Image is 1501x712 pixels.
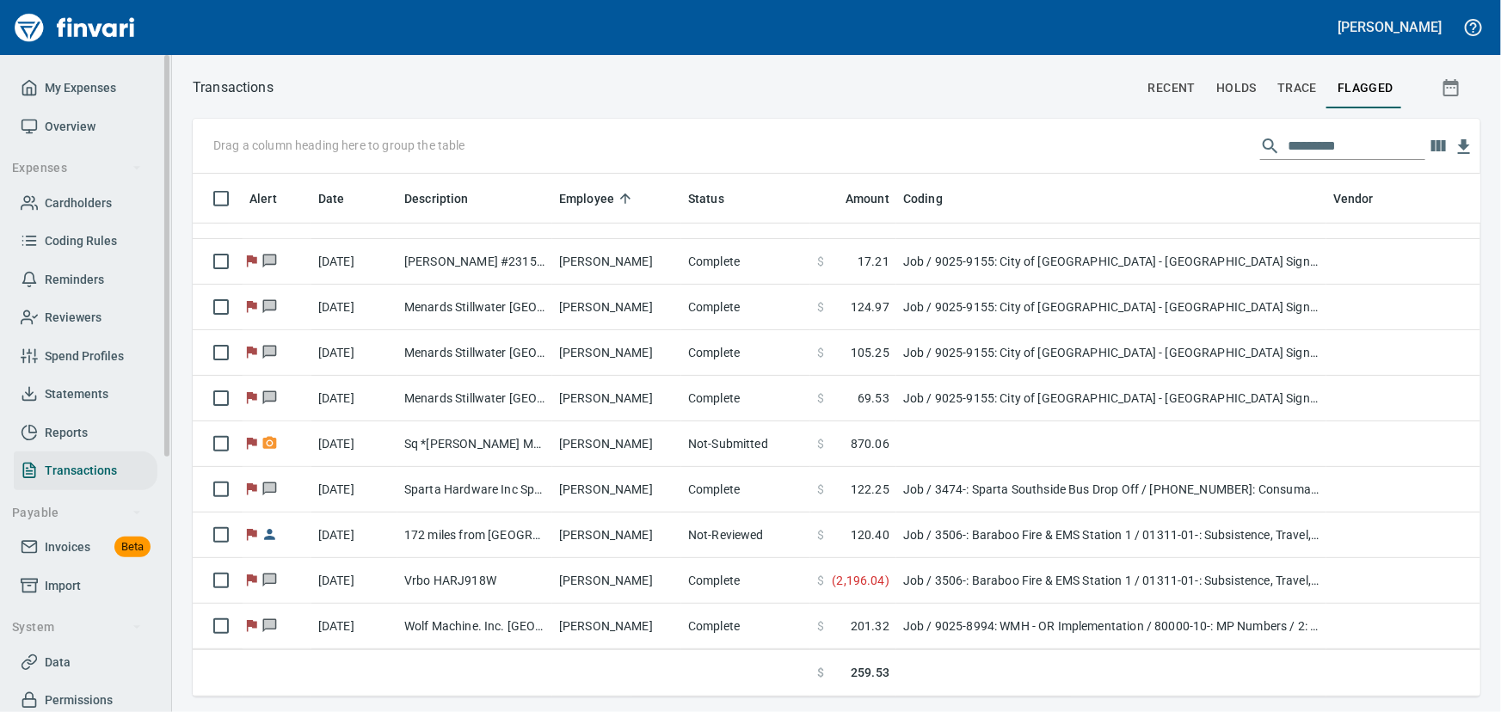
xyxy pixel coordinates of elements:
[243,255,261,267] span: Flagged
[896,376,1326,421] td: Job / 9025-9155: City of [GEOGRAPHIC_DATA] - [GEOGRAPHIC_DATA] Sign / 03130-10-: Forming Material...
[243,574,261,586] span: Flagged
[318,188,345,209] span: Date
[552,604,681,649] td: [PERSON_NAME]
[397,513,552,558] td: 172 miles from [GEOGRAPHIC_DATA] to [GEOGRAPHIC_DATA]
[552,467,681,513] td: [PERSON_NAME]
[1334,14,1446,40] button: [PERSON_NAME]
[397,467,552,513] td: Sparta Hardware Inc Sparta WI
[559,188,637,209] span: Employee
[851,617,889,635] span: 201.32
[681,604,810,649] td: Complete
[5,611,149,643] button: System
[851,526,889,543] span: 120.40
[45,230,117,252] span: Coding Rules
[688,188,724,209] span: Status
[552,285,681,330] td: [PERSON_NAME]
[817,526,824,543] span: $
[896,513,1326,558] td: Job / 3506-: Baraboo Fire & EMS Station 1 / 01311-01-: Subsistence, Travel, & Lodging Reimbursabl...
[552,558,681,604] td: [PERSON_NAME]
[817,664,824,682] span: $
[817,253,824,270] span: $
[12,157,142,179] span: Expenses
[213,137,465,154] p: Drag a column heading here to group the table
[397,604,552,649] td: Wolf Machine. Inc. [GEOGRAPHIC_DATA] WI
[552,330,681,376] td: [PERSON_NAME]
[858,253,889,270] span: 17.21
[846,188,889,209] span: Amount
[193,77,274,98] nav: breadcrumb
[896,330,1326,376] td: Job / 9025-9155: City of [GEOGRAPHIC_DATA] - [GEOGRAPHIC_DATA] Sign / 03130-10-: Forming Material...
[896,604,1326,649] td: Job / 9025-8994: WMH - OR Implementation / 80000-10-: MP Numbers / 2: Material
[45,116,95,138] span: Overview
[14,69,157,107] a: My Expenses
[397,239,552,285] td: [PERSON_NAME] #2315 Stillwater [GEOGRAPHIC_DATA]
[14,414,157,452] a: Reports
[45,690,113,711] span: Permissions
[552,421,681,467] td: [PERSON_NAME]
[1338,18,1442,36] h5: [PERSON_NAME]
[903,188,965,209] span: Coding
[851,298,889,316] span: 124.97
[896,239,1326,285] td: Job / 9025-9155: City of [GEOGRAPHIC_DATA] - [GEOGRAPHIC_DATA] Sign / 10990-48-: Exterior Signs M...
[45,460,117,482] span: Transactions
[681,558,810,604] td: Complete
[261,620,279,631] span: Has messages
[45,384,108,405] span: Statements
[243,529,261,540] span: Flagged
[832,572,889,589] span: ( 2,196.04 )
[193,77,274,98] p: Transactions
[311,467,397,513] td: [DATE]
[249,188,299,209] span: Alert
[45,652,71,673] span: Data
[896,558,1326,604] td: Job / 3506-: Baraboo Fire & EMS Station 1 / 01311-01-: Subsistence, Travel, & Lodging Reimbursabl...
[45,307,102,328] span: Reviewers
[311,513,397,558] td: [DATE]
[552,513,681,558] td: [PERSON_NAME]
[817,572,824,589] span: $
[311,558,397,604] td: [DATE]
[249,188,277,209] span: Alert
[14,184,157,223] a: Cardholders
[45,537,90,558] span: Invoices
[5,152,149,184] button: Expenses
[14,222,157,261] a: Coding Rules
[1425,133,1451,159] button: Choose columns to display
[45,193,112,214] span: Cardholders
[261,301,279,312] span: Has messages
[1338,77,1393,99] span: flagged
[243,620,261,631] span: Flagged
[896,467,1326,513] td: Job / 3474-: Sparta Southside Bus Drop Off / [PHONE_NUMBER]: Consumable Tools & Accessories - Gen...
[243,301,261,312] span: Flagged
[1333,188,1374,209] span: Vendor
[45,346,124,367] span: Spend Profiles
[1333,188,1396,209] span: Vendor
[318,188,367,209] span: Date
[681,421,810,467] td: Not-Submitted
[10,7,139,48] img: Finvari
[552,376,681,421] td: [PERSON_NAME]
[261,347,279,358] span: Has messages
[14,567,157,605] a: Import
[817,435,824,452] span: $
[851,344,889,361] span: 105.25
[823,188,889,209] span: Amount
[243,347,261,358] span: Flagged
[397,285,552,330] td: Menards Stillwater [GEOGRAPHIC_DATA] [GEOGRAPHIC_DATA] [GEOGRAPHIC_DATA]
[817,344,824,361] span: $
[851,664,889,682] span: 259.53
[1216,77,1257,99] span: holds
[397,376,552,421] td: Menards Stillwater [GEOGRAPHIC_DATA] [GEOGRAPHIC_DATA] [GEOGRAPHIC_DATA]
[817,298,824,316] span: $
[681,467,810,513] td: Complete
[114,537,151,557] span: Beta
[817,390,824,407] span: $
[681,239,810,285] td: Complete
[14,451,157,490] a: Transactions
[404,188,469,209] span: Description
[903,188,943,209] span: Coding
[817,481,824,498] span: $
[243,392,261,403] span: Flagged
[851,435,889,452] span: 870.06
[311,330,397,376] td: [DATE]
